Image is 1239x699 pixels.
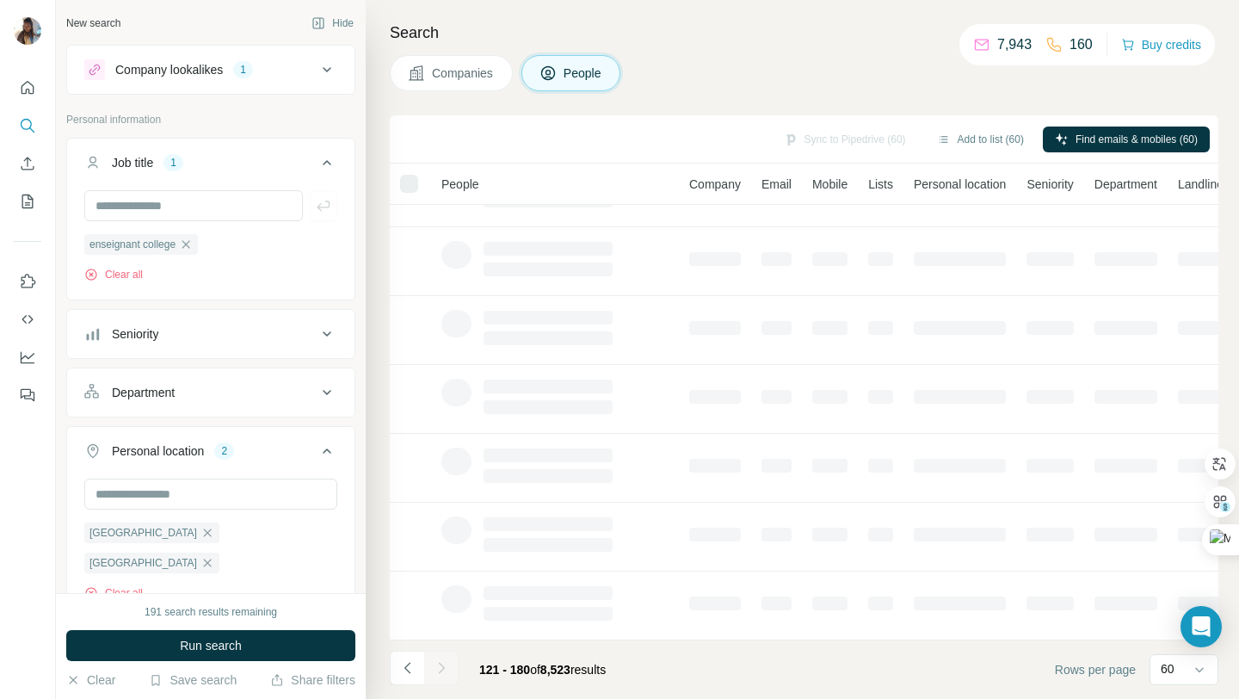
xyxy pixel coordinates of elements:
[390,651,424,685] button: Navigate to previous page
[89,237,176,252] span: enseignant college
[163,155,183,170] div: 1
[1178,176,1224,193] span: Landline
[689,176,741,193] span: Company
[145,604,277,620] div: 191 search results remaining
[67,142,354,190] button: Job title1
[115,61,223,78] div: Company lookalikes
[914,176,1006,193] span: Personal location
[441,176,479,193] span: People
[14,148,41,179] button: Enrich CSV
[1043,127,1210,152] button: Find emails & mobiles (60)
[479,663,530,677] span: 121 - 180
[479,663,606,677] span: results
[84,267,143,282] button: Clear all
[66,15,120,31] div: New search
[270,671,355,689] button: Share filters
[28,45,41,59] img: website_grey.svg
[14,304,41,335] button: Use Surfe API
[67,49,354,90] button: Company lookalikes1
[89,555,197,571] span: [GEOGRAPHIC_DATA]
[66,671,115,689] button: Clear
[564,65,603,82] span: People
[1026,176,1073,193] span: Seniority
[214,443,234,459] div: 2
[112,384,175,401] div: Department
[530,663,540,677] span: of
[299,10,366,36] button: Hide
[14,342,41,373] button: Dashboard
[812,176,848,193] span: Mobile
[1094,176,1157,193] span: Department
[112,442,204,460] div: Personal location
[89,102,133,113] div: Domaine
[89,525,197,541] span: [GEOGRAPHIC_DATA]
[1180,606,1222,647] div: Open Intercom Messenger
[868,176,893,193] span: Lists
[14,266,41,297] button: Use Surfe on LinkedIn
[233,62,253,77] div: 1
[14,72,41,103] button: Quick start
[14,186,41,217] button: My lists
[66,630,355,661] button: Run search
[540,663,570,677] span: 8,523
[14,17,41,45] img: Avatar
[66,112,355,127] p: Personal information
[1161,660,1174,677] p: 60
[67,372,354,413] button: Department
[390,21,1218,45] h4: Search
[84,585,143,601] button: Clear all
[14,110,41,141] button: Search
[67,430,354,479] button: Personal location2
[1055,661,1136,678] span: Rows per page
[112,325,158,343] div: Seniority
[14,380,41,411] button: Feedback
[432,65,495,82] span: Companies
[761,176,792,193] span: Email
[70,100,83,114] img: tab_domain_overview_orange.svg
[180,637,242,654] span: Run search
[1069,34,1093,55] p: 160
[112,154,153,171] div: Job title
[149,671,237,689] button: Save search
[214,102,263,113] div: Mots-clés
[48,28,84,41] div: v 4.0.25
[195,100,209,114] img: tab_keywords_by_traffic_grey.svg
[925,127,1036,152] button: Add to list (60)
[67,313,354,355] button: Seniority
[45,45,194,59] div: Domaine: [DOMAIN_NAME]
[1076,132,1198,147] span: Find emails & mobiles (60)
[1121,33,1201,57] button: Buy credits
[28,28,41,41] img: logo_orange.svg
[997,34,1032,55] p: 7,943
